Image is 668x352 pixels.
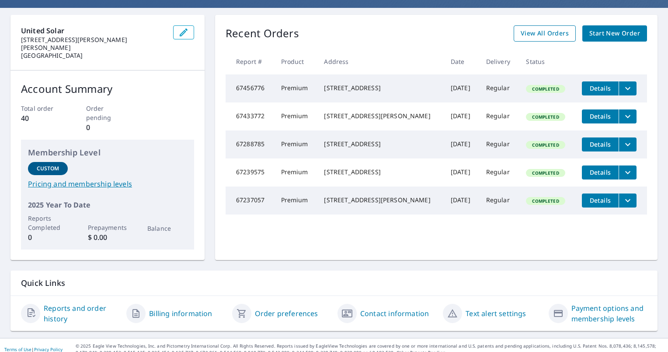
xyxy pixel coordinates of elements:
p: United Solar [21,25,166,36]
p: Reports Completed [28,214,68,232]
a: Payment options and membership levels [571,303,647,324]
button: filesDropdownBtn-67433772 [619,109,637,123]
div: [STREET_ADDRESS] [324,84,436,92]
p: Custom [37,165,59,172]
button: detailsBtn-67456776 [582,81,619,95]
span: Start New Order [589,28,640,39]
div: [STREET_ADDRESS][PERSON_NAME] [324,112,436,120]
th: Address [317,49,443,74]
td: [DATE] [444,102,479,130]
button: detailsBtn-67288785 [582,137,619,151]
p: Balance [147,224,187,233]
td: [DATE] [444,187,479,215]
button: detailsBtn-67433772 [582,109,619,123]
p: Account Summary [21,81,194,97]
td: [DATE] [444,130,479,158]
p: 40 [21,113,64,123]
span: Details [587,84,613,92]
p: Prepayments [88,223,128,232]
th: Product [274,49,317,74]
p: Quick Links [21,278,647,289]
td: Premium [274,74,317,102]
span: Details [587,168,613,176]
div: [STREET_ADDRESS] [324,140,436,148]
td: Premium [274,187,317,215]
button: filesDropdownBtn-67456776 [619,81,637,95]
span: Details [587,196,613,204]
td: 67239575 [226,158,274,187]
span: Completed [527,86,564,92]
a: Reports and order history [44,303,119,324]
a: Order preferences [255,308,318,319]
span: View All Orders [521,28,569,39]
th: Report # [226,49,274,74]
button: detailsBtn-67237057 [582,194,619,208]
td: [DATE] [444,158,479,187]
p: | [4,347,63,352]
td: [DATE] [444,74,479,102]
td: Regular [479,74,519,102]
button: filesDropdownBtn-67288785 [619,137,637,151]
button: detailsBtn-67239575 [582,165,619,180]
span: Completed [527,142,564,148]
button: filesDropdownBtn-67237057 [619,194,637,208]
td: Regular [479,130,519,158]
a: Start New Order [582,25,647,42]
span: Completed [527,114,564,120]
p: Membership Level [28,147,187,158]
p: Total order [21,104,64,113]
td: Premium [274,130,317,158]
a: View All Orders [514,25,576,42]
p: [STREET_ADDRESS][PERSON_NAME][PERSON_NAME] [21,36,166,52]
a: Text alert settings [466,308,526,319]
span: Completed [527,170,564,176]
span: Completed [527,198,564,204]
th: Delivery [479,49,519,74]
span: Details [587,112,613,120]
td: 67237057 [226,187,274,215]
button: filesDropdownBtn-67239575 [619,165,637,180]
td: Regular [479,158,519,187]
td: 67456776 [226,74,274,102]
a: Billing information [149,308,212,319]
p: 0 [86,122,129,133]
p: $ 0.00 [88,232,128,243]
div: [STREET_ADDRESS][PERSON_NAME] [324,196,436,204]
p: 0 [28,232,68,243]
td: 67288785 [226,130,274,158]
td: Regular [479,187,519,215]
a: Pricing and membership levels [28,179,187,189]
p: Order pending [86,104,129,122]
th: Status [519,49,575,74]
td: Premium [274,102,317,130]
td: 67433772 [226,102,274,130]
p: [GEOGRAPHIC_DATA] [21,52,166,60]
td: Premium [274,158,317,187]
div: [STREET_ADDRESS] [324,168,436,176]
th: Date [444,49,479,74]
p: Recent Orders [226,25,299,42]
span: Details [587,140,613,148]
a: Contact information [360,308,429,319]
p: 2025 Year To Date [28,200,187,210]
td: Regular [479,102,519,130]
